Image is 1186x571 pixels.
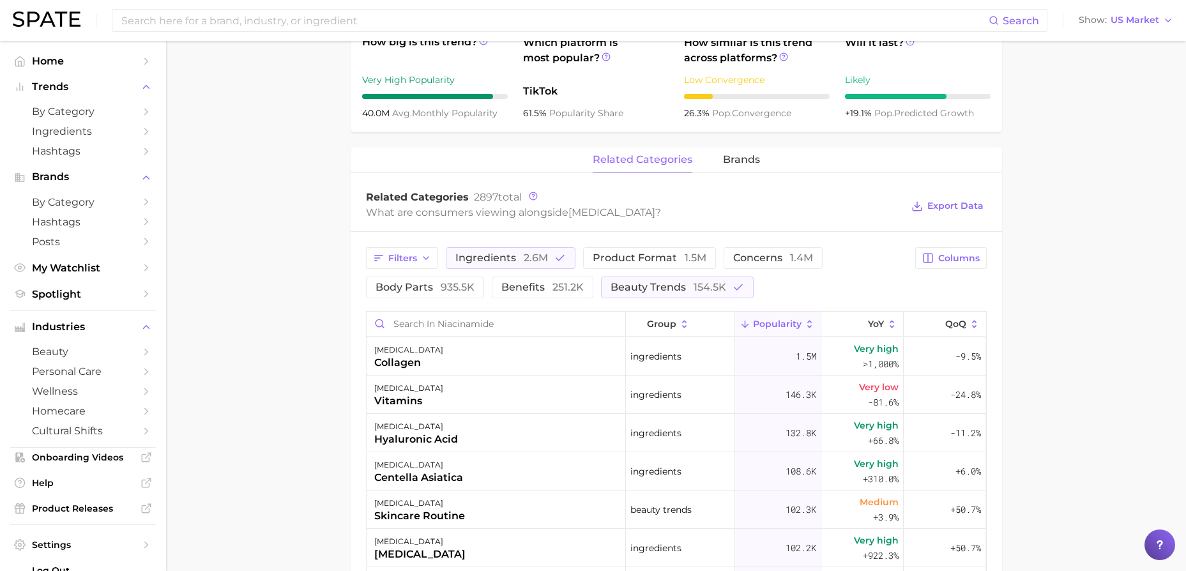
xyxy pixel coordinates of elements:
[455,253,548,263] span: ingredients
[362,107,392,119] span: 40.0m
[13,11,80,27] img: SPATE
[32,365,134,377] span: personal care
[374,393,443,409] div: vitamins
[863,548,899,563] span: +922.3%
[1111,17,1159,24] span: US Market
[694,281,726,293] span: 154.5k
[441,281,475,293] span: 935.5k
[845,107,874,119] span: +19.1%
[549,107,623,119] span: popularity share
[32,321,134,333] span: Industries
[10,258,156,278] a: My Watchlist
[786,464,816,479] span: 108.6k
[32,216,134,228] span: Hashtags
[366,247,438,269] button: Filters
[786,540,816,556] span: 102.2k
[908,197,986,215] button: Export Data
[10,212,156,232] a: Hashtags
[845,94,991,99] div: 7 / 10
[374,355,443,370] div: collagen
[845,35,991,66] span: Will it last?
[32,405,134,417] span: homecare
[860,494,899,510] span: Medium
[630,387,681,402] span: ingredients
[374,381,443,396] div: [MEDICAL_DATA]
[32,262,134,274] span: My Watchlist
[955,464,981,479] span: +6.0%
[915,247,986,269] button: Columns
[552,281,584,293] span: 251.2k
[630,540,681,556] span: ingredients
[32,477,134,489] span: Help
[10,141,156,161] a: Hashtags
[684,94,830,99] div: 2 / 10
[927,201,984,211] span: Export Data
[874,107,974,119] span: predicted growth
[630,502,692,517] span: beauty trends
[733,253,813,263] span: concerns
[10,51,156,71] a: Home
[10,381,156,401] a: wellness
[501,282,584,293] span: benefits
[10,421,156,441] a: cultural shifts
[955,349,981,364] span: -9.5%
[523,84,669,99] span: TikTok
[32,236,134,248] span: Posts
[904,312,985,337] button: QoQ
[10,473,156,492] a: Help
[611,282,726,293] span: beauty trends
[374,534,466,549] div: [MEDICAL_DATA]
[32,81,134,93] span: Trends
[10,342,156,362] a: beauty
[10,362,156,381] a: personal care
[32,105,134,118] span: by Category
[630,349,681,364] span: ingredients
[10,535,156,554] a: Settings
[626,312,734,337] button: group
[374,547,466,562] div: [MEDICAL_DATA]
[32,196,134,208] span: by Category
[868,319,884,329] span: YoY
[786,502,816,517] span: 102.3k
[874,107,894,119] abbr: popularity index
[647,319,676,329] span: group
[1079,17,1107,24] span: Show
[1076,12,1176,29] button: ShowUS Market
[10,317,156,337] button: Industries
[734,312,821,337] button: Popularity
[32,145,134,157] span: Hashtags
[32,288,134,300] span: Spotlight
[684,72,830,88] div: Low Convergence
[938,253,980,264] span: Columns
[796,349,816,364] span: 1.5m
[863,358,899,370] span: >1,000%
[10,167,156,187] button: Brands
[474,191,498,203] span: 2897
[32,425,134,437] span: cultural shifts
[593,253,706,263] span: product format
[32,503,134,514] span: Product Releases
[685,252,706,264] span: 1.5m
[863,471,899,487] span: +310.0%
[32,55,134,67] span: Home
[950,540,981,556] span: +50.7%
[712,107,732,119] abbr: popularity index
[854,456,899,471] span: Very high
[723,154,760,165] span: brands
[120,10,989,31] input: Search here for a brand, industry, or ingredient
[868,395,899,410] span: -81.6%
[367,376,986,414] button: [MEDICAL_DATA]vitaminsingredients146.3kVery low-81.6%-24.8%
[374,470,463,485] div: centella asiatica
[374,342,443,358] div: [MEDICAL_DATA]
[392,107,412,119] abbr: average
[376,282,475,293] span: body parts
[10,284,156,304] a: Spotlight
[790,252,813,264] span: 1.4m
[854,418,899,433] span: Very high
[367,312,625,336] input: Search in niacinamide
[712,107,791,119] span: convergence
[32,452,134,463] span: Onboarding Videos
[1003,15,1039,27] span: Search
[374,457,463,473] div: [MEDICAL_DATA]
[366,191,469,203] span: Related Categories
